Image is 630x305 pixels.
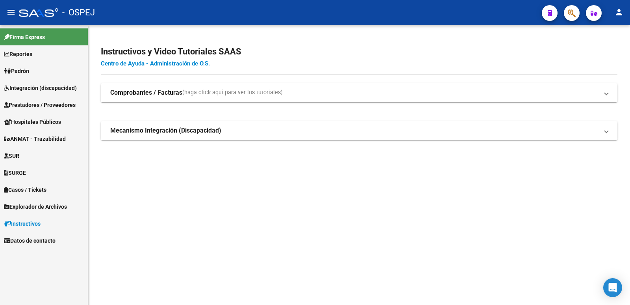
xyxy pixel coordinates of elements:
span: SUR [4,152,19,160]
mat-expansion-panel-header: Mecanismo Integración (Discapacidad) [101,121,617,140]
span: (haga click aquí para ver los tutoriales) [182,88,283,97]
span: Explorador de Archivos [4,202,67,211]
span: - OSPEJ [62,4,95,21]
span: ANMAT - Trazabilidad [4,135,66,143]
mat-icon: person [614,7,624,17]
span: Casos / Tickets [4,185,46,194]
span: Firma Express [4,33,45,41]
div: Open Intercom Messenger [603,278,622,297]
span: Integración (discapacidad) [4,84,77,92]
span: SURGE [4,168,26,177]
span: Instructivos [4,219,41,228]
h2: Instructivos y Video Tutoriales SAAS [101,44,617,59]
span: Datos de contacto [4,236,56,245]
strong: Comprobantes / Facturas [110,88,182,97]
span: Padrón [4,67,29,75]
a: Centro de Ayuda - Administración de O.S. [101,60,210,67]
span: Hospitales Públicos [4,118,61,126]
mat-icon: menu [6,7,16,17]
span: Reportes [4,50,32,58]
strong: Mecanismo Integración (Discapacidad) [110,126,221,135]
mat-expansion-panel-header: Comprobantes / Facturas(haga click aquí para ver los tutoriales) [101,83,617,102]
span: Prestadores / Proveedores [4,101,76,109]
